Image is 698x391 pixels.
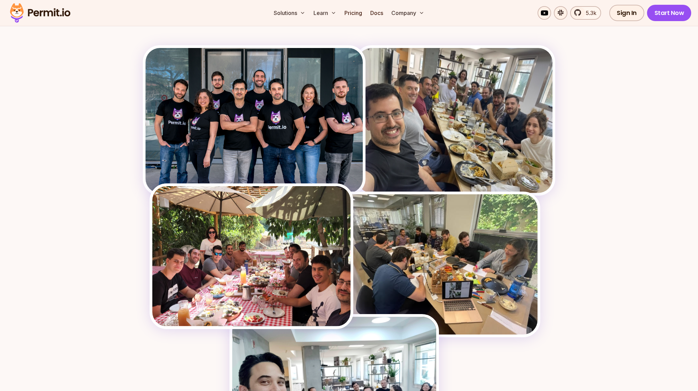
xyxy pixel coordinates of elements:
a: Start Now [647,5,692,21]
span: 5.3k [582,9,596,17]
button: Company [389,6,427,20]
button: Learn [311,6,339,20]
a: Pricing [342,6,365,20]
img: Permit logo [7,1,73,25]
a: Docs [368,6,386,20]
button: Solutions [271,6,308,20]
a: 5.3k [570,6,601,20]
a: Sign In [609,5,644,21]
